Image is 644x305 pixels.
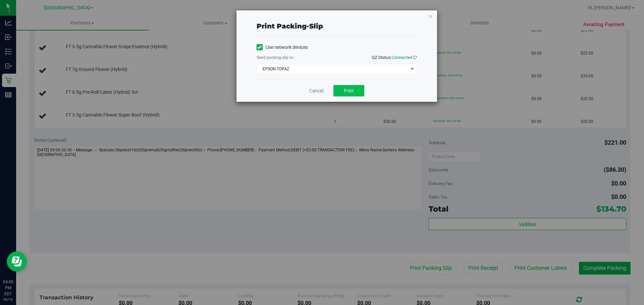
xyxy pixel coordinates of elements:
[257,22,323,30] span: Print packing-slip
[344,88,354,93] span: Print
[257,44,308,51] label: Use network devices
[257,64,408,74] span: EPSON-TOPAZ
[7,251,27,272] iframe: Resource center
[309,87,323,94] a: Cancel
[257,55,294,61] label: Send packing-slip to:
[392,55,412,60] span: Connected
[408,64,416,74] span: select
[372,55,417,60] span: QZ Status:
[333,85,364,96] button: Print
